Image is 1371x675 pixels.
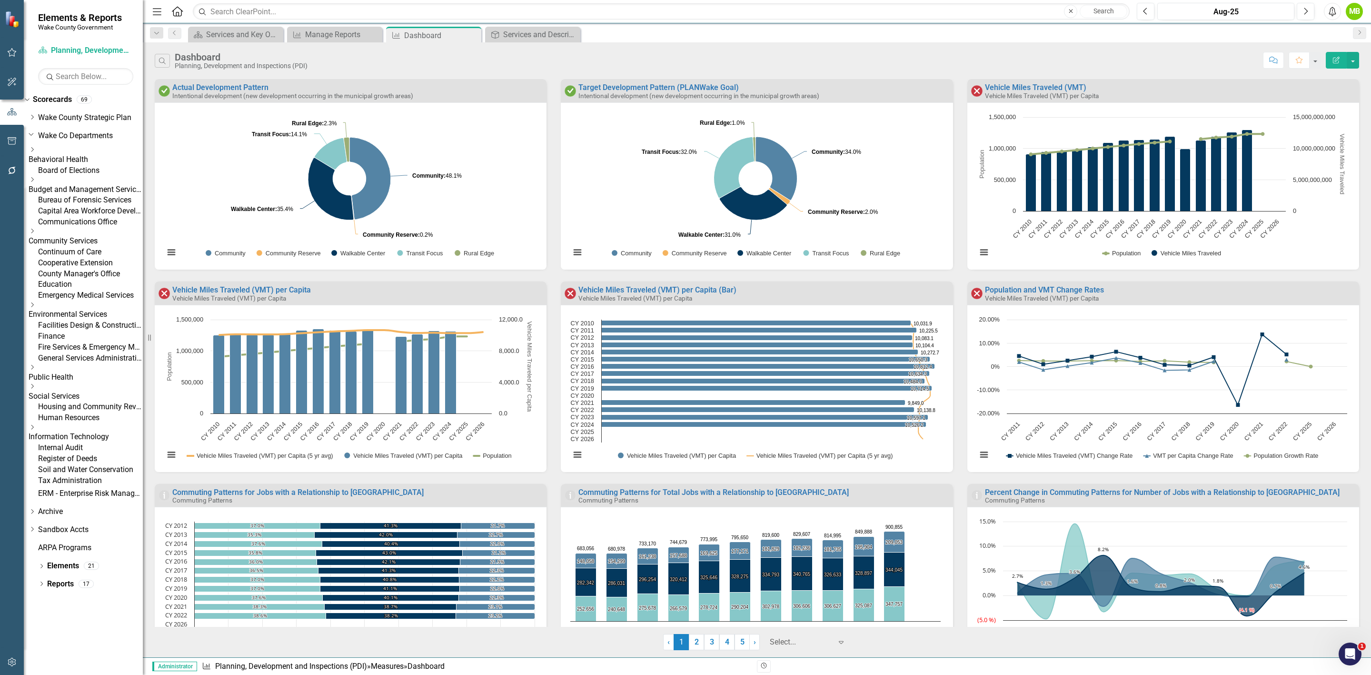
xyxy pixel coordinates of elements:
button: Show Vehicle Miles Traveled (VMT) Change Rate [1006,452,1133,459]
text: 2.0% [808,209,878,215]
div: Chart. Highcharts interactive chart. [566,112,948,267]
text: CY 2025 [1243,218,1265,240]
span: Elements & Reports [38,12,122,23]
path: CY 2017, 1,072,203. Population. [1137,142,1141,146]
path: CY 2013, 9,844,604,946. Vehicle Miles Traveled. [1072,149,1082,211]
path: CY 2022, 11,913,276,219. Vehicle Miles Traveled. [1211,136,1221,211]
path: CY 2016, 10,812.44185611. Vehicle Miles Traveled (VMT) per Capita. [313,329,324,413]
svg: Interactive chart [972,112,1352,267]
text: CY 2012 [571,334,595,341]
path: CY 2019, 1,111,761. Population. [1168,140,1172,143]
path: CY 2022, 10,138.77728058. Vehicle Miles Traveled (VMT) per Capita. [412,334,423,413]
path: CY 2015, 10,650.26481501. Vehicle Miles Traveled (VMT) per Capita. [296,330,308,413]
path: CY 2021, 11,328,405,830. Vehicle Miles Traveled. [1195,140,1206,211]
text: CY 2015 [1089,218,1111,240]
a: Actual Development Pattern [172,83,268,92]
img: Off Track [971,288,983,299]
img: Off Track [565,288,576,299]
button: Show Rural Edge [861,250,900,257]
a: Finance [38,331,143,342]
text: CY 2016 [571,363,595,370]
a: Human Resources [38,413,143,423]
text: CY 2013 [571,342,595,349]
path: CY 2015, 10,650.26481501. Vehicle Miles Traveled (VMT) per Capita. [602,356,930,362]
div: » » [202,661,750,672]
tspan: Rural Edge: [700,120,732,126]
button: View chart menu, Chart [571,448,584,462]
path: CY 2012, -1.39271403. VMT per Capita Change Rate. [1041,368,1045,372]
tspan: Rural Edge: [292,120,324,127]
path: CY 2018, 0.43541605. Vehicle Miles Traveled (VMT) Change Rate. [1187,363,1191,367]
div: Dashboard [175,52,308,62]
text: Population [166,352,173,381]
small: Intentional development (new development occurring in the municipal growth areas) [578,92,819,100]
button: Show Population Growth Rate [1244,452,1318,459]
a: Soil and Water Conservation [38,464,143,475]
a: Information Technology [29,432,143,443]
path: CY 2011, 10,225.51035836. Vehicle Miles Traveled (VMT) per Capita. [602,327,917,332]
a: Reports [47,579,74,590]
text: 500,000 [993,176,1015,183]
a: Register of Deeds [38,453,143,464]
text: 10,083.1 [915,336,934,341]
path: CY 2014, 10,272.68361085. Vehicle Miles Traveled (VMT) per Capita. [279,333,291,413]
button: Show Vehicle Miles Traveled (VMT) per Capita (5 yr avg) [187,452,333,459]
text: 10,031.9 [914,321,932,326]
text: CY 2020 [1166,218,1188,240]
a: Commuting Patterns for Total Jobs with a Relationship to [GEOGRAPHIC_DATA] [578,488,849,497]
input: Search ClearPoint... [193,3,1130,20]
path: CY 2025, 1,232,444. Population. [1261,132,1264,136]
button: Show Walkable Center [331,250,386,257]
path: CY 2010, 10,031.9225398. Vehicle Miles Traveled (VMT) per Capita. [602,320,911,325]
text: 0 [1293,207,1296,214]
small: Wake County Government [38,23,122,31]
button: Aug-25 [1157,3,1294,20]
span: ‹ [667,637,670,646]
a: Planning, Development and Inspections (PDI) [215,662,367,671]
text: CY 2014 [1073,218,1095,240]
path: CY 2011, 4.49333245. Vehicle Miles Traveled (VMT) Change Rate. [1017,354,1021,358]
text: 0.2% [363,232,433,238]
a: Archive [38,506,143,517]
a: Commuting Patterns for Jobs with a Relationship to [GEOGRAPHIC_DATA] [172,488,424,497]
text: Vehicle Miles Traveled per Capita [526,321,533,412]
text: CY 2017 [1119,218,1141,240]
a: Internal Audit [38,443,143,453]
tspan: Community: [412,172,446,179]
path: CY 2020, 9,962,999,616. Vehicle Miles Traveled. [1180,149,1190,211]
path: CY 2016, 11,318,366,823. Vehicle Miles Traveled. [1118,140,1129,211]
text: CY 2012 [1042,218,1064,240]
path: CY 2013, 10,104.39915261. Vehicle Miles Traveled (VMT) per Capita. [263,334,274,413]
path: CY 2024, 12,972,900,198.9079. Vehicle Miles Traveled. [1242,130,1252,211]
text: 48.1% [412,172,462,179]
div: Chart. Highcharts interactive chart. [972,315,1354,470]
svg: Interactive chart [566,112,945,267]
text: Population [978,150,985,178]
button: Show Population [474,452,512,459]
div: Planning, Development and Inspections (PDI) [175,62,308,70]
svg: Interactive chart [972,315,1352,470]
path: CY 2012, 10,083.09824072. Vehicle Miles Traveled (VMT) per Capita. [247,334,258,413]
path: CY 2017, 10,634.25400787. Vehicle Miles Traveled (VMT) per Capita. [329,330,341,413]
path: CY 2016, 10,812.44185611. Vehicle Miles Traveled (VMT) per Capita. [602,363,935,369]
a: Education [38,279,143,290]
path: CY 2014, 4.21176598. Vehicle Miles Traveled (VMT) Change Rate. [1090,354,1093,358]
a: Services and Descriptions [487,29,578,40]
path: CY 2019, 10,714.51472214. Vehicle Miles Traveled (VMT) per Capita. [362,330,374,413]
div: Chart. Highcharts interactive chart. [159,315,542,470]
path: CY 2017, -1.64798896. VMT per Capita Change Rate. [1162,368,1166,372]
a: General Services Administration [38,353,143,364]
path: CY 2022, 1,175,021. Population. [1214,136,1218,140]
div: Double-Click to Edit [967,484,1359,675]
a: ERM - Enterprise Risk Management Plan [38,488,143,499]
input: Search Below... [38,68,133,85]
text: CY 2018 [1135,218,1157,240]
a: Public Health [29,372,143,383]
text: 1,000,000 [176,347,203,354]
path: CY 2017, 10,634.25400787. Vehicle Miles Traveled (VMT) per Capita. [602,371,930,376]
tspan: Community Reserve: [363,232,420,238]
div: Double-Click to Edit [155,79,546,270]
a: Continuum of Care [38,247,143,258]
text: CY 2024 [1228,218,1250,240]
path: CY 2010, 906,969. Population. [1029,152,1033,156]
